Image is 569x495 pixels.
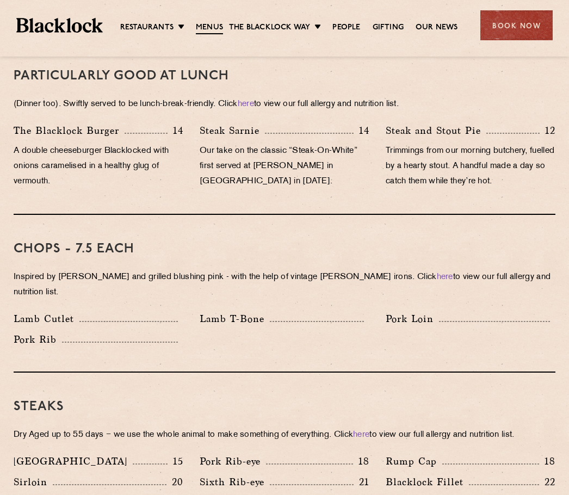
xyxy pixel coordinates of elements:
[14,69,555,83] h3: PARTICULARLY GOOD AT LUNCH
[386,474,469,490] p: Blacklock Fillet
[386,311,439,326] p: Pork Loin
[437,273,453,281] a: here
[238,100,254,108] a: here
[14,97,555,112] p: (Dinner too). Swiftly served to be lunch-break-friendly. Click to view our full allergy and nutri...
[386,454,442,469] p: Rump Cap
[200,123,265,138] p: Steak Sarnie
[14,242,555,256] h3: Chops - 7.5 each
[166,475,183,489] p: 20
[14,400,555,414] h3: Steaks
[14,123,125,138] p: The Blacklock Burger
[200,144,369,189] p: Our take on the classic “Steak-On-White” first served at [PERSON_NAME] in [GEOGRAPHIC_DATA] in [D...
[373,22,404,33] a: Gifting
[540,123,555,138] p: 12
[14,428,555,443] p: Dry Aged up to 55 days − we use the whole animal to make something of everything. Click to view o...
[14,144,183,189] p: A double cheeseburger Blacklocked with onions caramelised in a healthy glug of vermouth.
[120,22,174,33] a: Restaurants
[332,22,360,33] a: People
[200,474,270,490] p: Sixth Rib-eye
[196,22,223,34] a: Menus
[14,454,133,469] p: [GEOGRAPHIC_DATA]
[229,22,310,33] a: The Blacklock Way
[14,474,53,490] p: Sirloin
[200,311,270,326] p: Lamb T-Bone
[353,431,369,439] a: here
[416,22,458,33] a: Our News
[386,123,486,138] p: Steak and Stout Pie
[14,332,62,347] p: Pork Rib
[354,123,369,138] p: 14
[539,475,555,489] p: 22
[16,18,103,33] img: BL_Textured_Logo-footer-cropped.svg
[200,454,266,469] p: Pork Rib-eye
[480,10,553,40] div: Book Now
[168,454,183,468] p: 15
[14,311,79,326] p: Lamb Cutlet
[386,144,555,189] p: Trimmings from our morning butchery, fuelled by a hearty stout. A handful made a day so catch the...
[354,475,369,489] p: 21
[539,454,555,468] p: 18
[353,454,369,468] p: 18
[168,123,183,138] p: 14
[14,270,555,300] p: Inspired by [PERSON_NAME] and grilled blushing pink - with the help of vintage [PERSON_NAME] iron...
